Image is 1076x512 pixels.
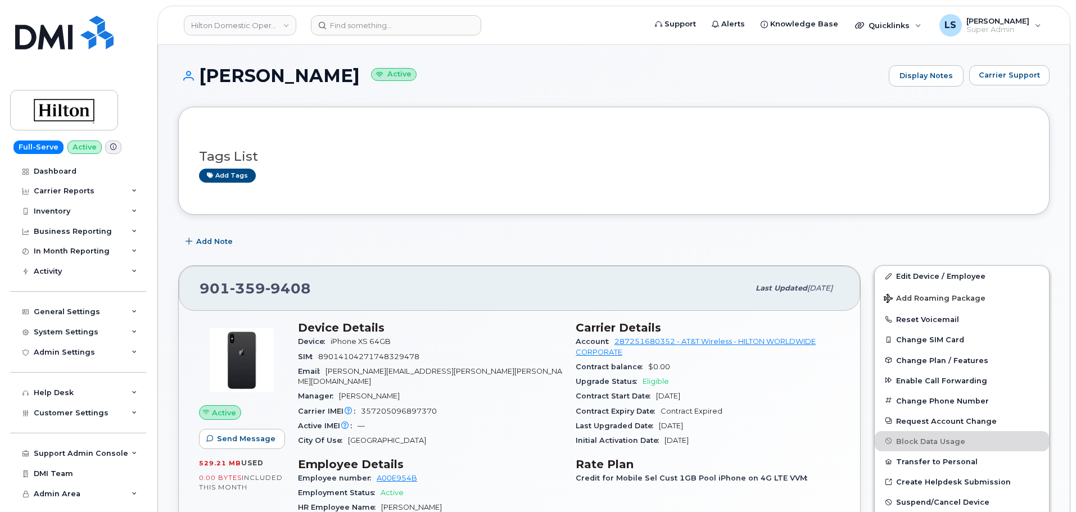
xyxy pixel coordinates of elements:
button: Request Account Change [875,411,1049,431]
span: 357205096897370 [361,407,437,415]
span: Send Message [217,433,275,444]
span: [DATE] [664,436,689,445]
a: Create Helpdesk Submission [875,472,1049,492]
span: Add Roaming Package [884,294,985,305]
h1: [PERSON_NAME] [178,66,883,85]
button: Change Phone Number [875,391,1049,411]
small: Active [371,68,417,81]
span: SIM [298,352,318,361]
span: Contract balance [576,363,648,371]
span: Account [576,337,614,346]
a: 287251680352 - AT&T Wireless - HILTON WORLDWIDE CORPORATE [576,337,816,356]
span: Email [298,367,325,375]
span: [DATE] [659,422,683,430]
button: Add Note [178,232,242,252]
span: Eligible [643,377,669,386]
img: image20231002-3703462-zb5nhg.jpeg [208,327,275,394]
span: [DATE] [656,392,680,400]
h3: Tags List [199,149,1029,164]
button: Send Message [199,429,285,449]
span: Suspend/Cancel Device [896,498,989,506]
a: Edit Device / Employee [875,266,1049,286]
span: used [241,459,264,467]
span: Upgrade Status [576,377,643,386]
span: Last updated [756,284,807,292]
span: Employment Status [298,488,381,497]
span: Contract Expired [661,407,722,415]
button: Add Roaming Package [875,286,1049,309]
iframe: Messenger Launcher [1027,463,1068,504]
span: Contract Start Date [576,392,656,400]
span: Manager [298,392,339,400]
span: Active IMEI [298,422,358,430]
span: — [358,422,365,430]
span: 9408 [265,280,311,297]
button: Reset Voicemail [875,309,1049,329]
span: 359 [230,280,265,297]
span: $0.00 [648,363,670,371]
span: Change Plan / Features [896,356,988,364]
span: Device [298,337,331,346]
h3: Employee Details [298,457,562,471]
span: [PERSON_NAME][EMAIL_ADDRESS][PERSON_NAME][PERSON_NAME][DOMAIN_NAME] [298,367,562,386]
span: Initial Activation Date [576,436,664,445]
h3: Device Details [298,321,562,334]
span: 901 [200,280,311,297]
span: 89014104271748329478 [318,352,419,361]
a: A00E954B [377,474,417,482]
span: Credit for Mobile Sel Cust 1GB Pool iPhone on 4G LTE VVM [576,474,813,482]
span: Last Upgraded Date [576,422,659,430]
span: Carrier Support [979,70,1040,80]
span: 529.21 MB [199,459,241,467]
button: Block Data Usage [875,431,1049,451]
span: Active [381,488,404,497]
span: City Of Use [298,436,348,445]
h3: Rate Plan [576,457,840,471]
span: [PERSON_NAME] [381,503,442,511]
span: Carrier IMEI [298,407,361,415]
a: Add tags [199,169,256,183]
button: Change Plan / Features [875,350,1049,370]
span: Contract Expiry Date [576,407,661,415]
span: Enable Call Forwarding [896,376,987,384]
span: [GEOGRAPHIC_DATA] [348,436,426,445]
button: Change SIM Card [875,329,1049,350]
button: Enable Call Forwarding [875,370,1049,391]
span: Add Note [196,236,233,247]
span: Active [212,407,236,418]
button: Transfer to Personal [875,451,1049,472]
span: iPhone XS 64GB [331,337,391,346]
button: Carrier Support [969,65,1050,85]
span: [DATE] [807,284,833,292]
h3: Carrier Details [576,321,840,334]
span: HR Employee Name [298,503,381,511]
span: [PERSON_NAME] [339,392,400,400]
a: Display Notes [889,65,964,87]
button: Suspend/Cancel Device [875,492,1049,512]
span: 0.00 Bytes [199,474,242,482]
span: Employee number [298,474,377,482]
